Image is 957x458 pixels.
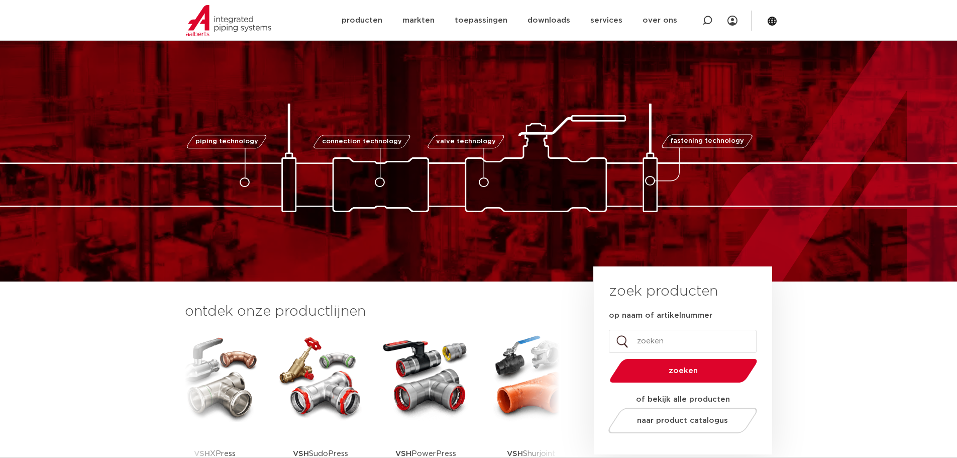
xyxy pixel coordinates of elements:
span: valve technology [436,138,496,145]
span: connection technology [322,138,401,145]
strong: VSH [507,450,523,457]
strong: VSH [395,450,411,457]
label: op naam of artikelnummer [609,311,712,321]
span: zoeken [635,367,731,375]
strong: VSH [293,450,309,457]
a: naar product catalogus [605,408,760,433]
span: naar product catalogus [637,417,728,424]
strong: of bekijk alle producten [636,396,730,403]
span: piping technology [195,138,258,145]
span: fastening technology [670,138,744,145]
h3: zoek producten [609,282,718,302]
button: zoeken [605,358,761,384]
input: zoeken [609,330,757,353]
h3: ontdek onze productlijnen [185,302,560,322]
strong: VSH [194,450,210,457]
